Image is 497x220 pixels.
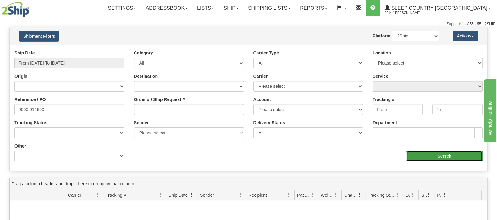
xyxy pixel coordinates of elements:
[168,192,188,198] span: Ship Date
[14,73,27,79] label: Origin
[2,2,29,17] img: logo2044.jpg
[385,10,432,16] span: 2044 / [PERSON_NAME]
[373,104,423,115] input: From
[155,189,166,200] a: Tracking # filter column settings
[295,0,332,16] a: Reports
[284,189,294,200] a: Recipient filter column settings
[14,120,47,126] label: Tracking Status
[134,96,185,103] label: Order # / Ship Request #
[186,189,197,200] a: Ship Date filter column settings
[423,189,434,200] a: Shipment Issues filter column settings
[439,189,450,200] a: Pickup Status filter column settings
[14,143,26,149] label: Other
[235,189,246,200] a: Sender filter column settings
[134,73,158,79] label: Destination
[354,189,365,200] a: Charge filter column settings
[219,0,243,16] a: Ship
[368,192,395,198] span: Tracking Status
[103,0,141,16] a: Settings
[307,189,318,200] a: Packages filter column settings
[421,192,427,198] span: Shipment Issues
[253,96,271,103] label: Account
[331,189,341,200] a: Weight filter column settings
[373,33,390,39] label: Platform
[253,73,268,79] label: Carrier
[392,189,403,200] a: Tracking Status filter column settings
[406,151,483,161] input: Search
[432,104,483,115] input: To
[19,31,59,42] button: Shipment Filters
[141,0,192,16] a: Addressbook
[14,96,46,103] label: Reference / PO
[373,73,388,79] label: Service
[134,50,153,56] label: Category
[92,189,103,200] a: Carrier filter column settings
[390,5,487,11] span: Sleep Country [GEOGRAPHIC_DATA]
[253,120,285,126] label: Delivery Status
[200,192,214,198] span: Sender
[453,31,478,41] button: Actions
[380,0,495,16] a: Sleep Country [GEOGRAPHIC_DATA] 2044 / [PERSON_NAME]
[437,192,442,198] span: Pickup Status
[249,192,267,198] span: Recipient
[68,192,81,198] span: Carrier
[2,21,495,27] div: Support: 1 - 855 - 55 - 2SHIP
[297,192,310,198] span: Packages
[14,50,35,56] label: Ship Date
[373,120,397,126] label: Department
[243,0,295,16] a: Shipping lists
[5,4,58,11] div: live help - online
[408,189,418,200] a: Delivery Status filter column settings
[253,50,279,56] label: Carrier Type
[321,192,334,198] span: Weight
[406,192,411,198] span: Delivery Status
[373,96,394,103] label: Tracking #
[344,192,357,198] span: Charge
[134,120,149,126] label: Sender
[10,178,487,190] div: grid grouping header
[106,192,126,198] span: Tracking #
[373,50,391,56] label: Location
[483,78,496,142] iframe: chat widget
[192,0,219,16] a: Lists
